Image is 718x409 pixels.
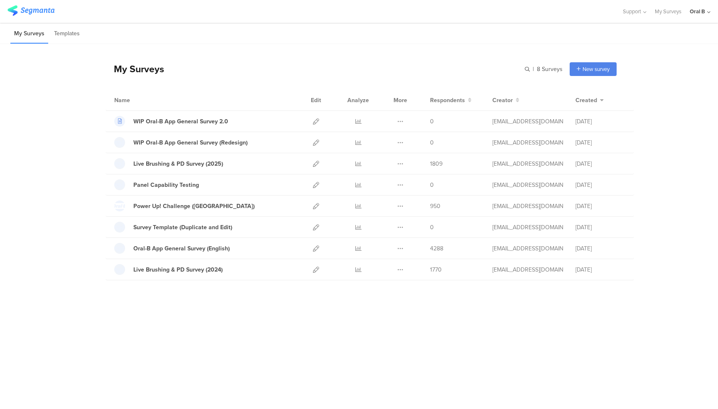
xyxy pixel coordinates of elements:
[430,244,443,253] span: 4288
[492,96,513,105] span: Creator
[114,243,230,254] a: Oral-B App General Survey (English)
[430,159,443,168] span: 1809
[690,7,705,15] div: Oral B
[531,65,535,73] span: |
[492,181,563,189] div: polinedrio.v@pg.com
[492,117,563,126] div: nour.h@pg.com
[133,159,223,168] div: Live Brushing & PD Survey (2025)
[575,181,625,189] div: [DATE]
[430,96,472,105] button: Respondents
[575,202,625,211] div: [DATE]
[430,181,434,189] span: 0
[575,159,625,168] div: [DATE]
[575,96,604,105] button: Created
[430,138,434,147] span: 0
[575,138,625,147] div: [DATE]
[133,202,255,211] div: Power Up! Challenge (US)
[583,65,610,73] span: New survey
[575,223,625,232] div: [DATE]
[114,116,228,127] a: WIP Oral-B App General Survey 2.0
[133,181,199,189] div: Panel Capability Testing
[575,96,597,105] span: Created
[133,265,223,274] div: Live Brushing & PD Survey (2024)
[114,201,255,211] a: Power Up! Challenge ([GEOGRAPHIC_DATA])
[492,244,563,253] div: polinedrio.v@pg.com
[114,96,164,105] div: Name
[492,96,519,105] button: Creator
[492,138,563,147] div: polinedrio.v@pg.com
[575,265,625,274] div: [DATE]
[133,223,232,232] div: Survey Template (Duplicate and Edit)
[133,117,228,126] div: WIP Oral-B App General Survey 2.0
[430,117,434,126] span: 0
[114,179,199,190] a: Panel Capability Testing
[114,158,223,169] a: Live Brushing & PD Survey (2025)
[537,65,563,73] span: 8 Surveys
[492,159,563,168] div: polinedrio.v@pg.com
[492,202,563,211] div: polinedrio.v@pg.com
[430,223,434,232] span: 0
[133,138,248,147] div: WIP Oral-B App General Survey (Redesign)
[430,265,442,274] span: 1770
[430,202,440,211] span: 950
[492,265,563,274] div: polinedrio.v@pg.com
[10,24,48,44] li: My Surveys
[114,264,223,275] a: Live Brushing & PD Survey (2024)
[7,5,54,16] img: segmanta logo
[114,137,248,148] a: WIP Oral-B App General Survey (Redesign)
[346,90,371,110] div: Analyze
[492,223,563,232] div: polinedrio.v@pg.com
[50,24,84,44] li: Templates
[391,90,409,110] div: More
[114,222,232,233] a: Survey Template (Duplicate and Edit)
[430,96,465,105] span: Respondents
[575,117,625,126] div: [DATE]
[307,90,325,110] div: Edit
[623,7,641,15] span: Support
[133,244,230,253] div: Oral-B App General Survey (English)
[106,62,164,76] div: My Surveys
[575,244,625,253] div: [DATE]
